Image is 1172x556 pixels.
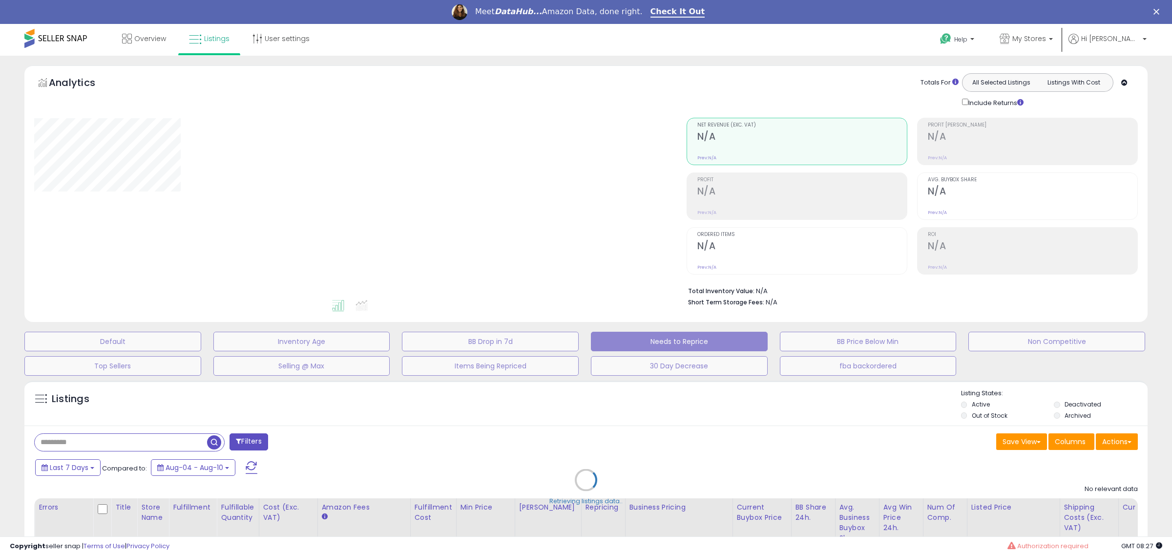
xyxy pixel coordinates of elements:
[1153,9,1163,15] div: Close
[650,7,705,18] a: Check It Out
[921,78,959,87] div: Totals For
[1037,76,1110,89] button: Listings With Cost
[928,123,1137,128] span: Profit [PERSON_NAME]
[780,332,957,351] button: BB Price Below Min
[213,332,390,351] button: Inventory Age
[1081,34,1140,43] span: Hi [PERSON_NAME]
[402,332,579,351] button: BB Drop in 7d
[1012,34,1046,43] span: My Stores
[954,35,967,43] span: Help
[213,356,390,376] button: Selling @ Max
[940,33,952,45] i: Get Help
[697,186,907,199] h2: N/A
[10,541,45,551] strong: Copyright
[780,356,957,376] button: fba backordered
[245,24,317,53] a: User settings
[475,7,643,17] div: Meet Amazon Data, done right.
[134,34,166,43] span: Overview
[928,210,947,215] small: Prev: N/A
[697,210,716,215] small: Prev: N/A
[24,356,201,376] button: Top Sellers
[452,4,467,20] img: Profile image for Georgie
[932,25,984,56] a: Help
[697,264,716,270] small: Prev: N/A
[10,542,169,551] div: seller snap | |
[965,76,1038,89] button: All Selected Listings
[928,232,1137,237] span: ROI
[697,232,907,237] span: Ordered Items
[992,24,1060,56] a: My Stores
[688,298,764,306] b: Short Term Storage Fees:
[697,131,907,144] h2: N/A
[928,264,947,270] small: Prev: N/A
[928,186,1137,199] h2: N/A
[204,34,230,43] span: Listings
[697,240,907,254] h2: N/A
[688,287,754,295] b: Total Inventory Value:
[928,240,1137,254] h2: N/A
[766,298,777,307] span: N/A
[591,332,768,351] button: Needs to Reprice
[928,155,947,161] small: Prev: N/A
[591,356,768,376] button: 30 Day Decrease
[1068,34,1147,56] a: Hi [PERSON_NAME]
[697,155,716,161] small: Prev: N/A
[549,497,623,506] div: Retrieving listings data..
[182,24,237,53] a: Listings
[402,356,579,376] button: Items Being Repriced
[928,131,1137,144] h2: N/A
[24,332,201,351] button: Default
[697,177,907,183] span: Profit
[697,123,907,128] span: Net Revenue (Exc. VAT)
[955,97,1035,108] div: Include Returns
[968,332,1145,351] button: Non Competitive
[49,76,114,92] h5: Analytics
[115,24,173,53] a: Overview
[688,284,1130,296] li: N/A
[928,177,1137,183] span: Avg. Buybox Share
[495,7,542,16] i: DataHub...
